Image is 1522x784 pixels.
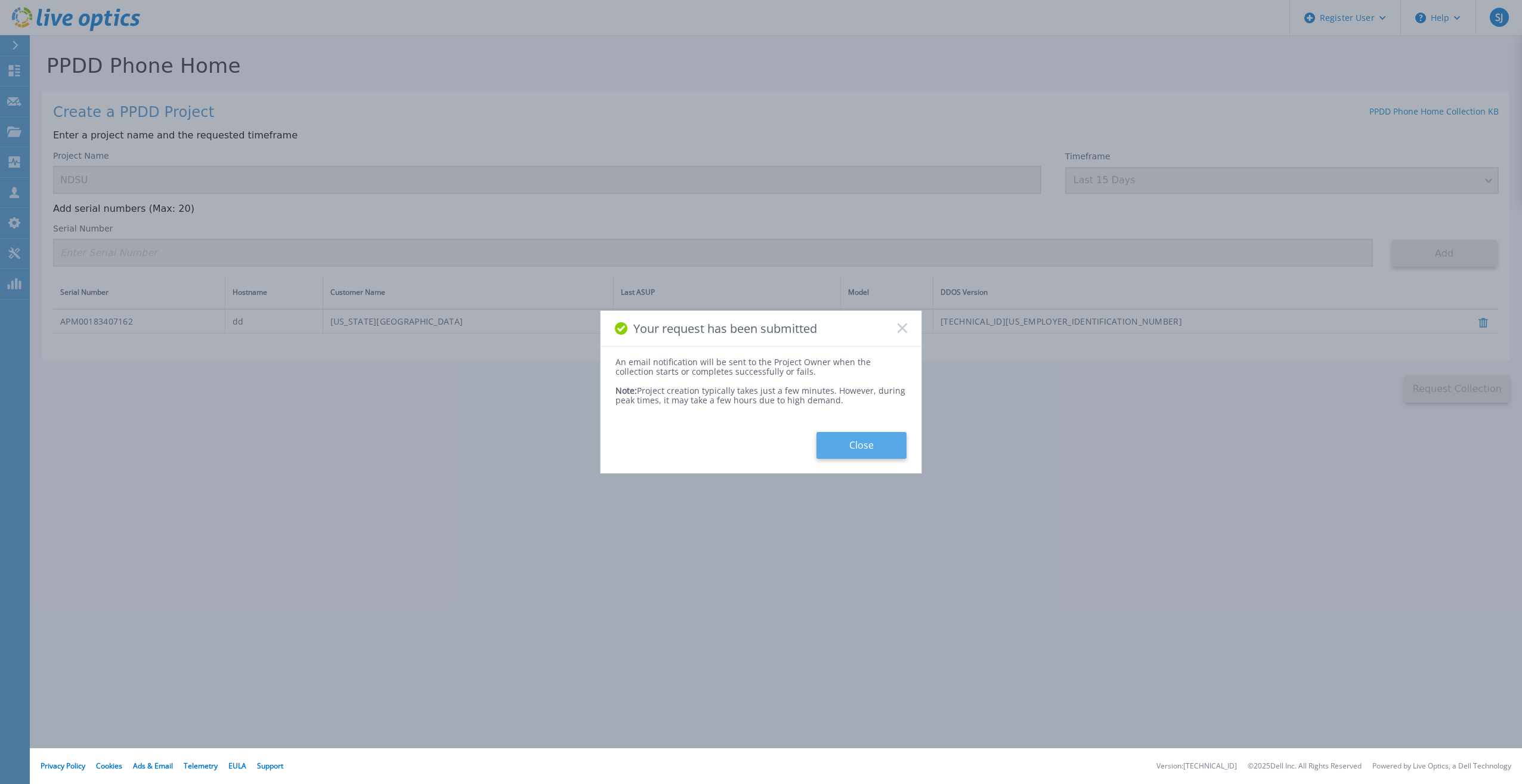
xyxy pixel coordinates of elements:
[1156,763,1237,770] li: Version: [TECHNICAL_ID]
[184,761,218,771] a: Telemetry
[1248,763,1362,770] li: © 2025 Dell Inc. All Rights Reserved
[257,761,283,771] a: Support
[1372,763,1511,770] li: Powered by Live Optics, a Dell Technology
[615,357,907,376] div: An email notification will be sent to the Project Owner when the collection starts or completes s...
[615,376,907,405] div: Project creation typically takes just a few minutes. However, during peak times, it may take a fe...
[133,761,173,771] a: Ads & Email
[615,385,637,396] span: Note:
[816,432,907,459] button: Close
[228,761,246,771] a: EULA
[633,322,817,335] span: Your request has been submitted
[96,761,122,771] a: Cookies
[41,761,85,771] a: Privacy Policy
